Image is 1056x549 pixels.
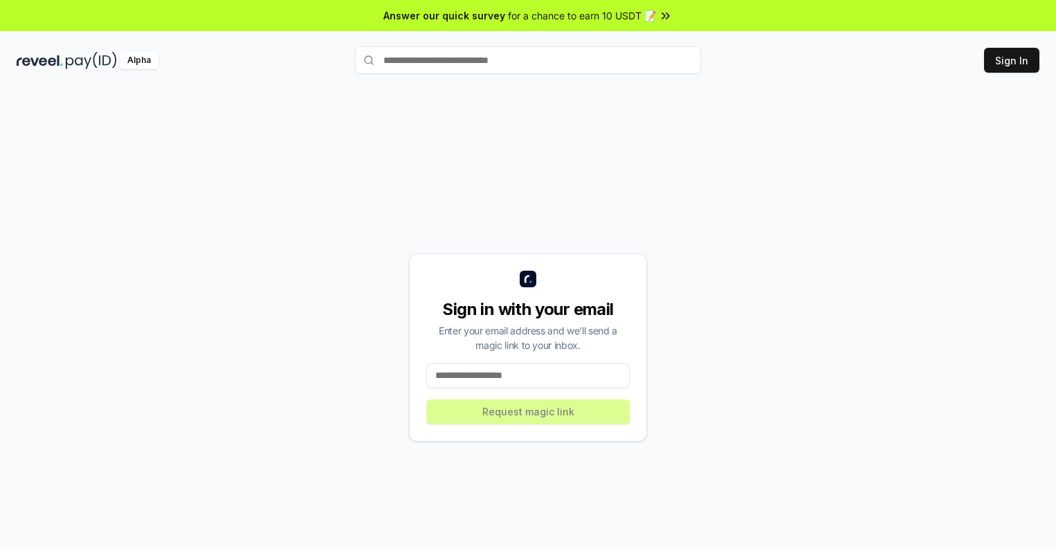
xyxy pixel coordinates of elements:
[426,323,630,352] div: Enter your email address and we’ll send a magic link to your inbox.
[426,298,630,321] div: Sign in with your email
[66,52,117,69] img: pay_id
[520,271,536,287] img: logo_small
[120,52,158,69] div: Alpha
[383,8,505,23] span: Answer our quick survey
[17,52,63,69] img: reveel_dark
[984,48,1039,73] button: Sign In
[508,8,656,23] span: for a chance to earn 10 USDT 📝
